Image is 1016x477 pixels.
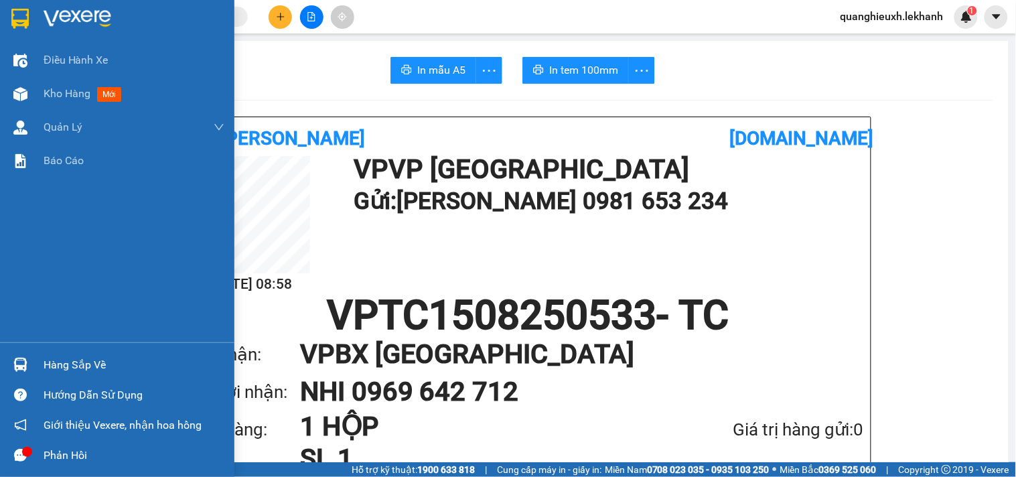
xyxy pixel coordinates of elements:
span: file-add [307,12,316,21]
div: NHI [157,44,293,60]
h1: NHI 0969 642 712 [300,373,837,411]
div: Phản hồi [44,446,224,466]
span: question-circle [14,389,27,401]
button: file-add [300,5,323,29]
span: mới [97,87,121,102]
b: [PERSON_NAME] [221,127,366,149]
img: warehouse-icon [13,87,27,101]
span: ⚪️ [773,467,777,472]
span: In mẫu A5 [417,62,465,78]
h1: SL 1 [300,443,662,475]
span: caret-down [991,11,1003,23]
b: [DOMAIN_NAME] [729,127,874,149]
span: In tem 100mm [549,62,618,78]
span: more [476,62,502,79]
span: | [485,462,487,477]
span: Miền Bắc [780,462,877,477]
div: Người nhận: [193,379,300,406]
img: warehouse-icon [13,121,27,135]
button: printerIn tem 100mm [522,57,629,84]
span: Miền Nam [605,462,770,477]
span: Giới thiệu Vexere, nhận hoa hồng [44,417,202,433]
span: Gửi: [11,13,32,27]
h1: Gửi: [PERSON_NAME] 0981 653 234 [354,183,857,220]
span: quanghieuxh.lekhanh [830,8,954,25]
span: copyright [942,465,951,474]
span: | [887,462,889,477]
span: plus [276,12,285,21]
span: Cung cấp máy in - giấy in: [497,462,601,477]
button: caret-down [985,5,1008,29]
h2: [DATE] 08:58 [193,273,310,295]
button: plus [269,5,292,29]
span: down [214,122,224,133]
div: 0969642712 [157,60,293,78]
sup: 1 [968,6,977,15]
strong: 1900 633 818 [417,464,475,475]
button: more [628,57,655,84]
span: notification [14,419,27,431]
img: icon-new-feature [960,11,972,23]
button: printerIn mẫu A5 [390,57,476,84]
span: printer [401,64,412,77]
div: BX [GEOGRAPHIC_DATA] [157,11,293,44]
span: Nhận: [157,13,189,27]
span: more [629,62,654,79]
strong: 0708 023 035 - 0935 103 250 [647,464,770,475]
strong: 0369 525 060 [819,464,877,475]
h1: VPTC1508250533 - TC [193,295,864,336]
img: solution-icon [13,154,27,168]
div: [PERSON_NAME] [11,44,147,60]
div: VP nhận: [193,341,300,368]
img: logo-vxr [11,9,29,29]
img: warehouse-icon [13,358,27,372]
span: message [14,449,27,462]
div: VP [GEOGRAPHIC_DATA] [11,11,147,44]
div: Tên hàng: [193,416,300,444]
h1: VP BX [GEOGRAPHIC_DATA] [300,336,837,373]
span: Điều hành xe [44,52,108,68]
span: printer [533,64,544,77]
button: more [476,57,502,84]
span: Kho hàng [44,87,90,100]
span: Báo cáo [44,152,84,169]
span: 1 [970,6,974,15]
span: CR : [10,88,31,102]
div: Giá trị hàng gửi: 0 [662,416,864,444]
button: aim [331,5,354,29]
span: aim [338,12,347,21]
div: 0981653234 [11,60,147,78]
span: Hỗ trợ kỹ thuật: [352,462,475,477]
img: warehouse-icon [13,54,27,68]
div: Hướng dẫn sử dụng [44,385,224,405]
div: 30.000 [10,86,149,103]
h1: 1 HỘP [300,411,662,443]
div: Hàng sắp về [44,355,224,375]
span: Quản Lý [44,119,82,135]
h1: VP VP [GEOGRAPHIC_DATA] [354,156,857,183]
